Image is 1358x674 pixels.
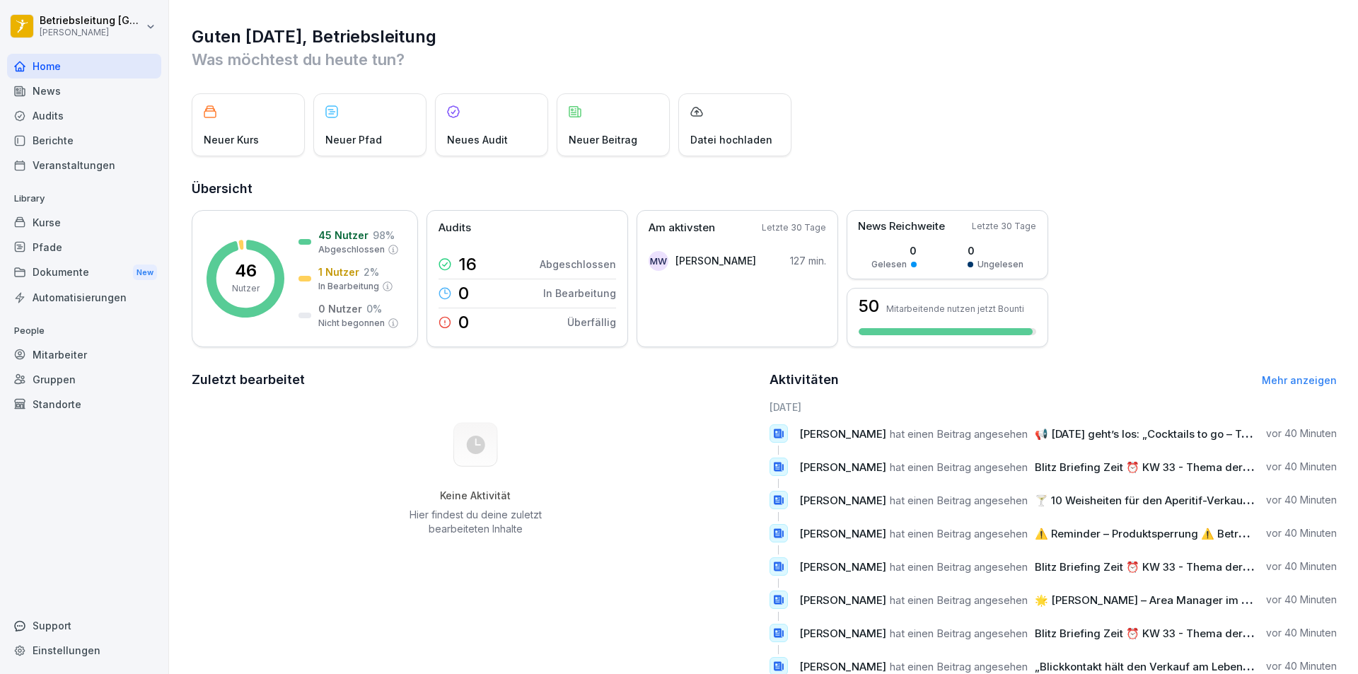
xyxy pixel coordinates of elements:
[318,301,362,316] p: 0 Nutzer
[318,280,379,293] p: In Bearbeitung
[325,132,382,147] p: Neuer Pfad
[770,370,839,390] h2: Aktivitäten
[569,132,637,147] p: Neuer Beitrag
[7,285,161,310] a: Automatisierungen
[7,210,161,235] a: Kurse
[458,314,469,331] p: 0
[40,28,143,37] p: [PERSON_NAME]
[447,132,508,147] p: Neues Audit
[890,660,1028,673] span: hat einen Beitrag angesehen
[7,367,161,392] a: Gruppen
[871,258,907,271] p: Gelesen
[1266,493,1337,507] p: vor 40 Minuten
[192,179,1337,199] h2: Übersicht
[404,489,547,502] h5: Keine Aktivität
[373,228,395,243] p: 98 %
[890,460,1028,474] span: hat einen Beitrag angesehen
[7,613,161,638] div: Support
[1266,426,1337,441] p: vor 40 Minuten
[649,251,668,271] div: MW
[799,560,886,574] span: [PERSON_NAME]
[762,221,826,234] p: Letzte 30 Tage
[7,79,161,103] a: News
[790,253,826,268] p: 127 min.
[40,15,143,27] p: Betriebsleitung [GEOGRAPHIC_DATA]
[799,660,886,673] span: [PERSON_NAME]
[690,132,772,147] p: Datei hochladen
[890,427,1028,441] span: hat einen Beitrag angesehen
[7,187,161,210] p: Library
[318,317,385,330] p: Nicht begonnen
[799,527,886,540] span: [PERSON_NAME]
[235,262,257,279] p: 46
[7,128,161,153] a: Berichte
[799,460,886,474] span: [PERSON_NAME]
[890,593,1028,607] span: hat einen Beitrag angesehen
[799,593,886,607] span: [PERSON_NAME]
[133,265,157,281] div: New
[799,627,886,640] span: [PERSON_NAME]
[1262,374,1337,386] a: Mehr anzeigen
[439,220,471,236] p: Audits
[886,303,1024,314] p: Mitarbeitende nutzen jetzt Bounti
[7,103,161,128] a: Audits
[7,320,161,342] p: People
[458,256,477,273] p: 16
[364,265,379,279] p: 2 %
[366,301,382,316] p: 0 %
[770,400,1337,414] h6: [DATE]
[7,342,161,367] a: Mitarbeiter
[7,54,161,79] a: Home
[1266,559,1337,574] p: vor 40 Minuten
[799,427,886,441] span: [PERSON_NAME]
[890,627,1028,640] span: hat einen Beitrag angesehen
[318,265,359,279] p: 1 Nutzer
[192,25,1337,48] h1: Guten [DATE], Betriebsleitung
[7,638,161,663] a: Einstellungen
[1266,626,1337,640] p: vor 40 Minuten
[540,257,616,272] p: Abgeschlossen
[404,508,547,536] p: Hier findest du deine zuletzt bearbeiteten Inhalte
[7,260,161,286] a: DokumenteNew
[204,132,259,147] p: Neuer Kurs
[318,228,368,243] p: 45 Nutzer
[890,494,1028,507] span: hat einen Beitrag angesehen
[543,286,616,301] p: In Bearbeitung
[859,298,879,315] h3: 50
[7,153,161,178] a: Veranstaltungen
[871,243,917,258] p: 0
[318,243,385,256] p: Abgeschlossen
[192,370,760,390] h2: Zuletzt bearbeitet
[890,527,1028,540] span: hat einen Beitrag angesehen
[7,260,161,286] div: Dokumente
[1266,460,1337,474] p: vor 40 Minuten
[675,253,756,268] p: [PERSON_NAME]
[232,282,260,295] p: Nutzer
[458,285,469,302] p: 0
[649,220,715,236] p: Am aktivsten
[1266,526,1337,540] p: vor 40 Minuten
[1266,593,1337,607] p: vor 40 Minuten
[192,48,1337,71] p: Was möchtest du heute tun?
[7,235,161,260] a: Pfade
[567,315,616,330] p: Überfällig
[858,219,945,235] p: News Reichweite
[968,243,1023,258] p: 0
[1266,659,1337,673] p: vor 40 Minuten
[799,494,886,507] span: [PERSON_NAME]
[977,258,1023,271] p: Ungelesen
[7,392,161,417] a: Standorte
[972,220,1036,233] p: Letzte 30 Tage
